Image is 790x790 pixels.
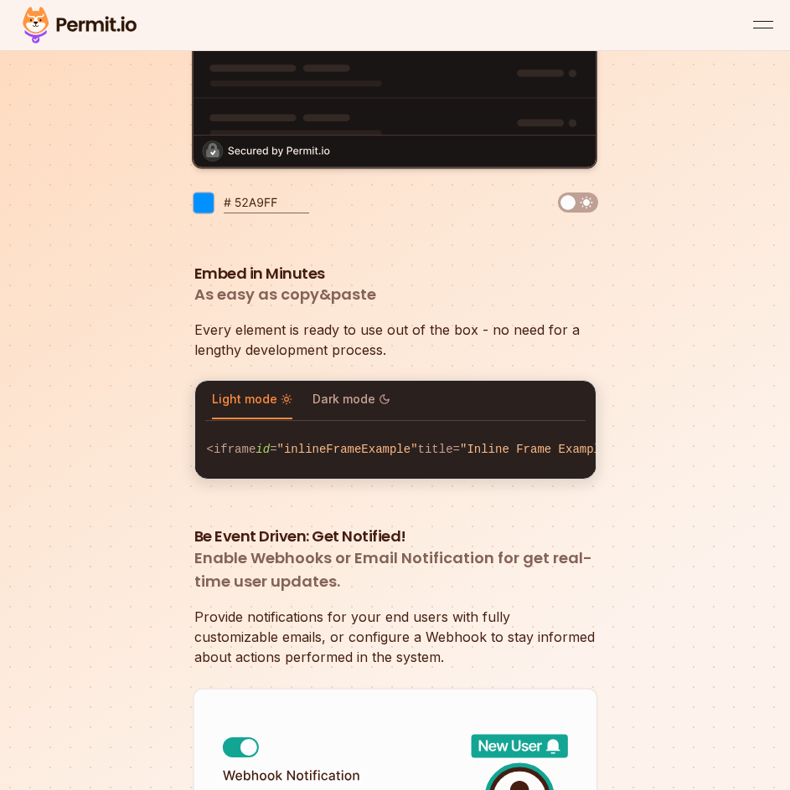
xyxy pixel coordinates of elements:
span: "Inline Frame Example" [460,443,615,456]
img: Permit logo [17,3,142,47]
span: Dark mode [312,391,390,408]
p: Enable Webhooks or Email Notification for get real-time user updates. [194,546,596,593]
p: Every element is ready to use out of the box - no need for a lengthy development process. [194,320,596,360]
code: <iframe = title= width= height= src= [195,428,596,472]
p: Provide notifications for your end users with fully customizable emails, or configure a Webhook t... [194,607,596,667]
span: Light mode [212,391,292,408]
p: As easy as copy&paste [194,283,596,306]
h3: Embed in Minutes [194,264,596,283]
h3: Be Event Driven: Get Notified! [194,526,596,546]
span: "inlineFrameExample" [277,443,418,456]
span: id [256,443,270,456]
button: open menu [753,15,773,35]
